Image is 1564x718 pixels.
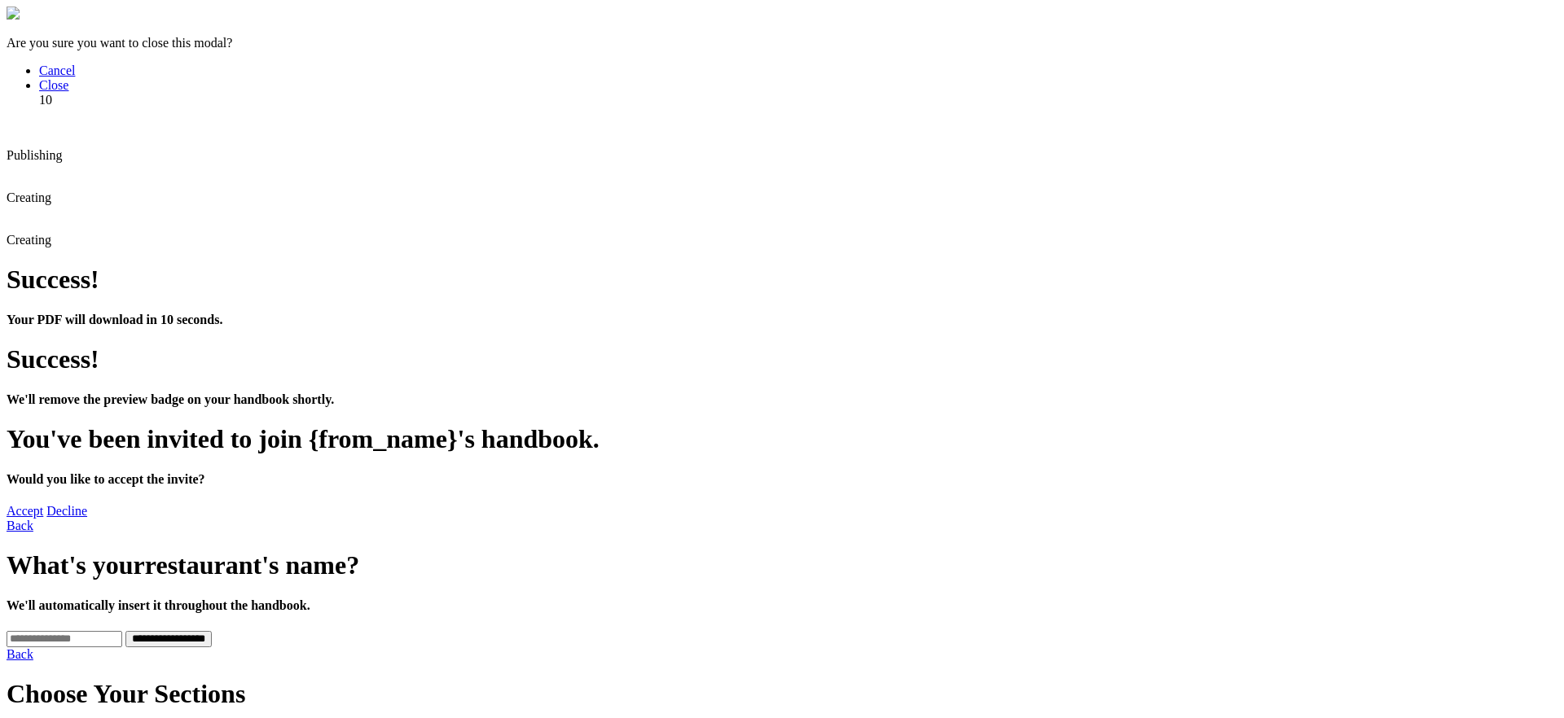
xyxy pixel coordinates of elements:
[7,392,1557,407] h4: We'll remove the preview badge on your handbook shortly.
[7,265,1557,295] h1: Success!
[7,424,1557,454] h1: You've been invited to join {from_name}'s handbook.
[7,233,51,247] span: Creating
[7,313,1557,327] h4: Your PDF will download in 10 seconds.
[145,550,261,580] span: restaurant
[7,519,33,532] a: Back
[7,344,1557,374] h1: Success!
[7,472,1557,487] h4: Would you like to accept the invite?
[7,647,33,661] a: Back
[7,36,1557,50] p: Are you sure you want to close this modal?
[39,63,75,77] a: Cancel
[7,504,43,518] a: Accept
[7,148,62,162] span: Publishing
[7,7,20,20] img: close-modal.svg
[46,504,87,518] a: Decline
[7,550,1557,580] h1: What's your 's name?
[7,679,1557,709] h1: Choose Your Sections
[7,598,1557,613] h4: We'll automatically insert it throughout the handbook.
[39,78,68,92] a: Close
[39,93,52,107] span: 10
[7,190,51,204] span: Creating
